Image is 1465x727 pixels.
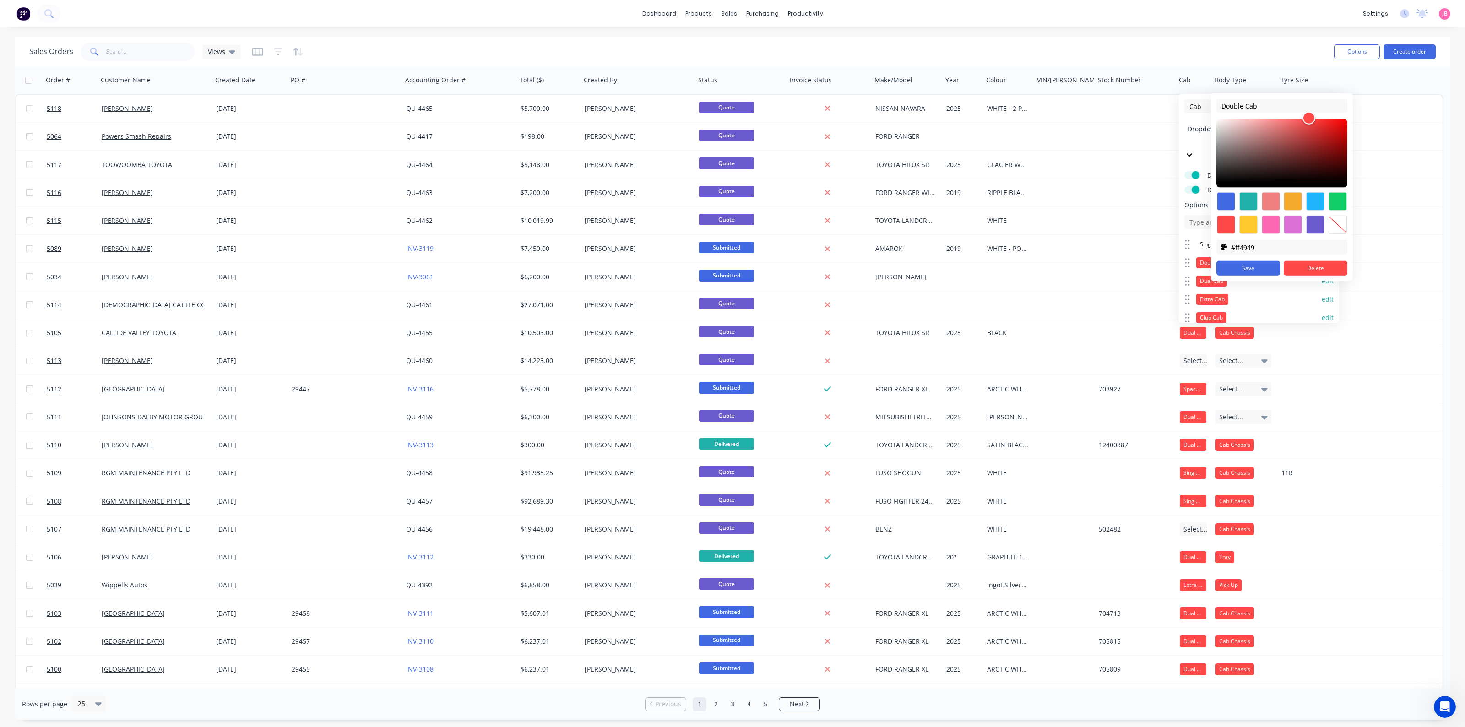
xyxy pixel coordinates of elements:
[585,328,686,337] div: [PERSON_NAME]
[521,104,575,113] div: $5,700.00
[699,410,754,422] span: Quote
[987,216,1028,225] div: WHITE
[945,76,959,85] div: Year
[521,356,575,365] div: $14,223.00
[1216,99,1347,113] input: Option name
[520,76,544,85] div: Total ($)
[1184,215,1334,229] input: Type and hit enter to add...
[102,104,153,113] a: [PERSON_NAME]
[292,385,393,394] div: 29447
[987,188,1028,197] div: RIPPLE BLACK - POWDERCOAT
[986,76,1006,85] div: Colour
[521,272,575,282] div: $6,200.00
[1184,272,1334,290] div: Dual Cabedit
[47,637,61,646] span: 5102
[9,108,174,156] div: Recent messageProfile image for Maricarcant seem to find it in xeroMaricar•[DATE]
[1322,313,1334,322] button: edit
[19,168,153,178] div: Send us a message
[1329,192,1347,211] div: #13ce66
[406,412,433,421] a: QU-4459
[946,244,978,253] div: 2019
[47,385,61,394] span: 5112
[47,207,102,234] a: 5115
[47,488,102,515] a: 5108
[875,272,936,282] div: [PERSON_NAME]
[521,132,575,141] div: $198.00
[216,160,284,169] div: [DATE]
[216,440,284,450] div: [DATE]
[66,139,92,148] div: • [DATE]
[1219,356,1243,365] span: Select...
[406,272,434,281] a: INV-3061
[987,468,1028,477] div: WHITE
[946,440,978,450] div: 2025
[1180,467,1206,479] div: Single Cab
[1180,439,1206,451] div: Dual Cab
[693,697,706,711] a: Page 1 is your current page
[18,81,165,96] p: How can we help?
[585,385,686,394] div: [PERSON_NAME]
[1231,240,1347,254] input: Hex color
[875,132,936,141] div: FORD RANGER
[699,466,754,477] span: Quote
[102,637,165,646] a: [GEOGRAPHIC_DATA]
[1306,192,1324,211] div: #1fb6ff
[585,272,686,282] div: [PERSON_NAME]
[1099,440,1169,450] div: 12400387
[585,104,686,113] div: [PERSON_NAME]
[102,272,153,281] a: [PERSON_NAME]
[10,122,174,156] div: Profile image for Maricarcant seem to find it in xeroMaricar•[DATE]
[41,139,65,148] div: Maricar
[1184,201,1334,210] span: Options
[47,347,102,374] a: 5113
[698,76,717,85] div: Status
[216,244,284,253] div: [DATE]
[1262,192,1280,211] div: #f08080
[216,300,284,309] div: [DATE]
[47,356,61,365] span: 5113
[406,300,433,309] a: QU-4461
[987,328,1028,337] div: BLACK
[19,116,164,125] div: Recent message
[102,216,153,225] a: [PERSON_NAME]
[406,160,433,169] a: QU-4464
[585,440,686,450] div: [PERSON_NAME]
[291,76,305,85] div: PO #
[699,214,754,225] span: Quote
[1179,76,1191,85] div: Cab
[875,160,936,169] div: TOYOTA HILUX SR
[875,440,936,450] div: TOYOTA LANDCRUISER
[1284,192,1302,211] div: #f6ab2f
[946,412,978,422] div: 2025
[1262,216,1280,234] div: #ff69b4
[1180,495,1206,507] div: Single Cab
[92,286,137,322] button: News
[1217,192,1235,211] div: #4169e1
[699,438,754,450] span: Delivered
[67,259,116,269] div: Improvement
[1215,467,1254,479] div: Cab Chassis
[585,216,686,225] div: [PERSON_NAME]
[1239,216,1258,234] div: #ffc82c
[1180,411,1206,423] div: Dual Cab
[216,356,284,365] div: [DATE]
[1215,495,1254,507] div: Cab Chassis
[406,609,434,618] a: INV-3111
[216,104,284,113] div: [DATE]
[406,553,434,561] a: INV-3112
[638,7,681,21] a: dashboard
[47,525,61,534] span: 5107
[1434,696,1456,718] iframe: Intercom live chat
[102,132,171,141] a: Powers Smash Repairs
[699,494,754,505] span: Quote
[521,468,575,477] div: $91,935.25
[709,697,723,711] a: Page 2
[47,123,102,150] a: 5064
[47,375,102,403] a: 5112
[1215,76,1246,85] div: Body Type
[521,412,575,422] div: $6,300.00
[47,665,61,674] span: 5100
[47,216,61,225] span: 5115
[1184,309,1334,327] div: Club Cabedit
[47,440,61,450] span: 5110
